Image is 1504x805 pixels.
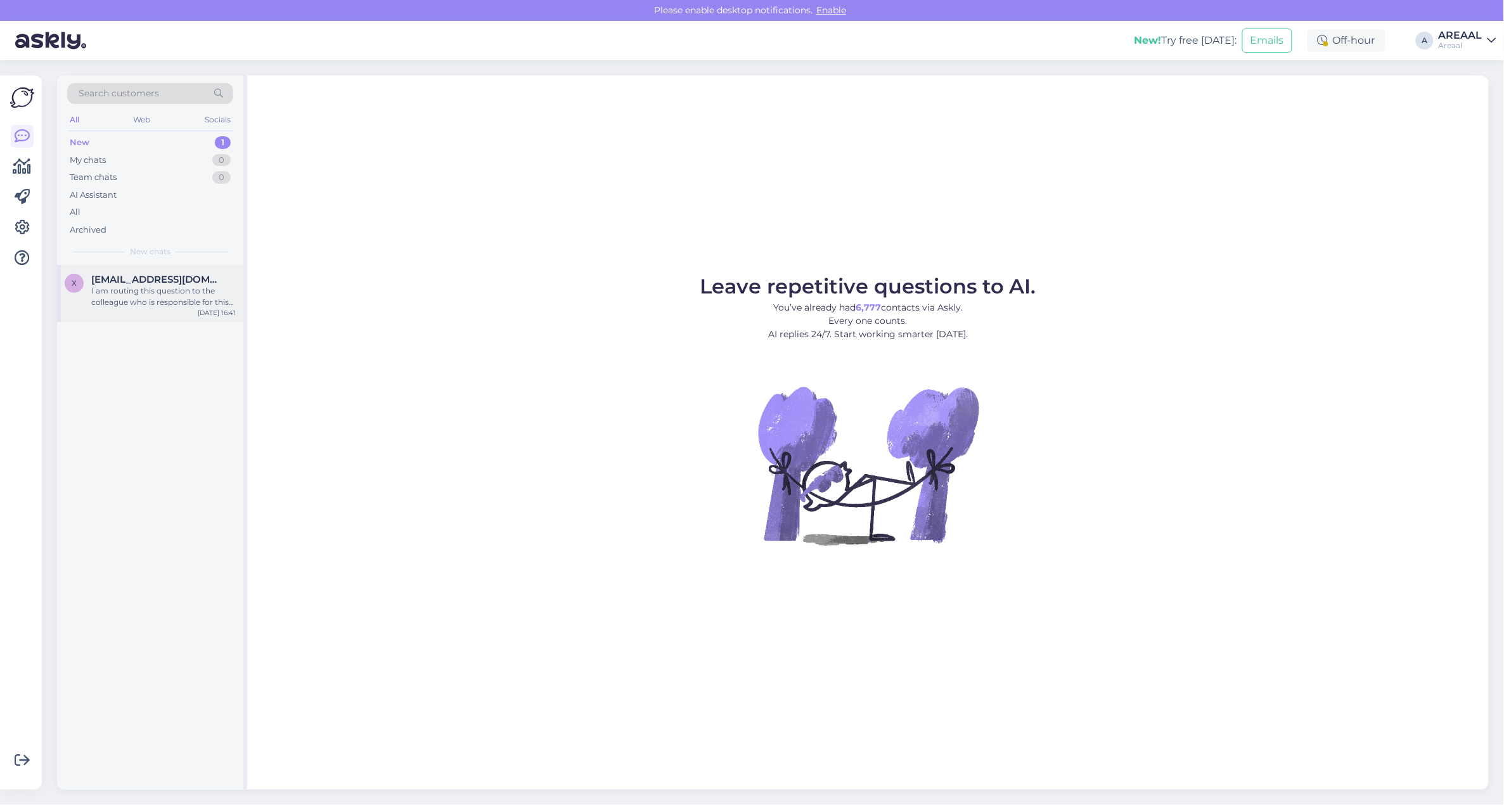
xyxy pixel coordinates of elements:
[70,224,106,236] div: Archived
[67,112,82,128] div: All
[700,301,1036,341] p: You’ve already had contacts via Askly. Every one counts. AI replies 24/7. Start working smarter [...
[1439,30,1482,41] div: AREAAL
[1416,32,1434,49] div: A
[70,136,89,149] div: New
[1308,29,1385,52] div: Off-hour
[70,171,117,184] div: Team chats
[130,246,170,257] span: New chats
[91,274,223,285] span: xxxmutagenxxx@gmail.com
[1134,34,1162,46] b: New!
[1242,29,1292,53] button: Emails
[202,112,233,128] div: Socials
[1439,41,1482,51] div: Areaal
[70,206,80,219] div: All
[1134,33,1237,48] div: Try free [DATE]:
[1439,30,1496,51] a: AREAALAreaal
[212,154,231,167] div: 0
[91,285,236,308] div: I am routing this question to the colleague who is responsible for this topic. The reply might ta...
[70,154,106,167] div: My chats
[131,112,153,128] div: Web
[198,308,236,318] div: [DATE] 16:41
[700,274,1036,299] span: Leave repetitive questions to AI.
[70,189,117,202] div: AI Assistant
[79,87,159,100] span: Search customers
[72,278,77,288] span: x
[856,302,881,313] b: 6,777
[212,171,231,184] div: 0
[215,136,231,149] div: 1
[754,351,982,579] img: No Chat active
[813,4,850,16] span: Enable
[10,86,34,110] img: Askly Logo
